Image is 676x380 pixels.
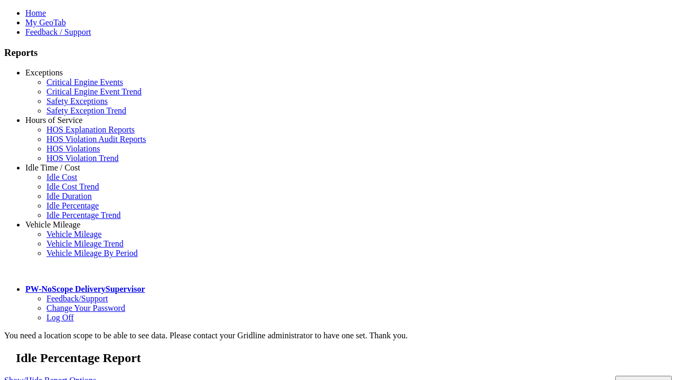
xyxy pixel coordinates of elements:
[46,144,100,153] a: HOS Violations
[46,230,101,239] a: Vehicle Mileage
[46,97,108,106] a: Safety Exceptions
[46,125,135,134] a: HOS Explanation Reports
[25,18,66,27] a: My GeoTab
[46,78,123,87] a: Critical Engine Events
[46,313,74,322] a: Log Off
[25,68,63,77] a: Exceptions
[46,249,138,258] a: Vehicle Mileage By Period
[25,163,80,172] a: Idle Time / Cost
[46,154,119,163] a: HOS Violation Trend
[46,211,120,220] a: Idle Percentage Trend
[4,331,672,340] div: You need a location scope to be able to see data. Please contact your Gridline administrator to h...
[25,284,145,293] a: PW-NoScope DeliverySupervisor
[25,220,80,229] a: Vehicle Mileage
[46,294,108,303] a: Feedback/Support
[46,182,99,191] a: Idle Cost Trend
[46,87,142,96] a: Critical Engine Event Trend
[25,116,82,125] a: Hours of Service
[46,192,92,201] a: Idle Duration
[46,201,99,210] a: Idle Percentage
[25,27,91,36] a: Feedback / Support
[46,239,124,248] a: Vehicle Mileage Trend
[16,351,672,365] h2: Idle Percentage Report
[25,8,46,17] a: Home
[46,106,126,115] a: Safety Exception Trend
[46,303,125,312] a: Change Your Password
[46,173,77,182] a: Idle Cost
[4,47,672,59] h3: Reports
[46,135,146,144] a: HOS Violation Audit Reports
